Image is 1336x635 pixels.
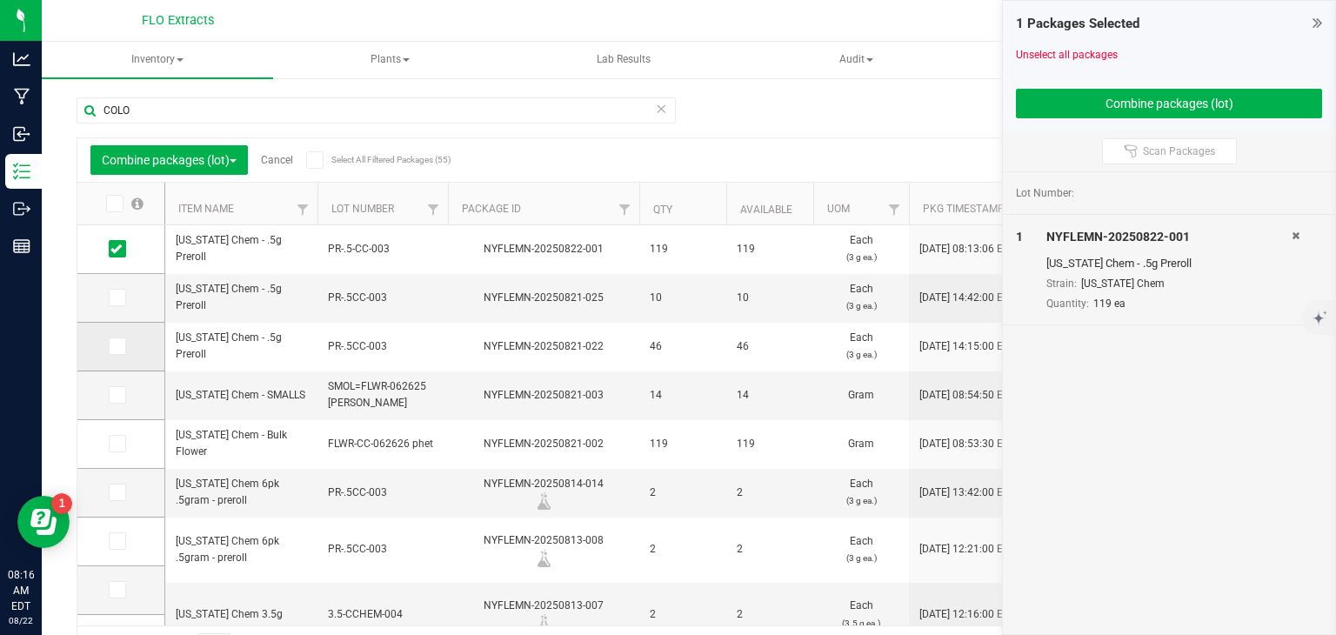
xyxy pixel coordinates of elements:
a: Inventory Counts [973,42,1205,78]
a: Filter [419,195,448,224]
span: [DATE] 08:13:06 EDT [919,241,1016,257]
span: 119 [737,241,803,257]
span: Lot Number: [1016,185,1074,201]
p: (3.5 g ea.) [824,615,898,632]
span: 46 [650,338,716,355]
a: Package ID [462,203,521,215]
span: Plants [276,43,505,77]
span: 2 [650,485,716,501]
span: PR-.5CC-003 [328,485,438,501]
a: Item Name [178,203,234,215]
span: [US_STATE] Chem 3.5g [176,606,307,623]
span: Strain: [1046,277,1077,290]
a: Filter [611,195,639,224]
span: 2 [737,541,803,558]
inline-svg: Inventory [13,163,30,180]
span: 2 [650,606,716,623]
span: 10 [650,290,716,306]
p: 08:16 AM EDT [8,567,34,614]
div: Lab Sample [445,492,642,510]
span: [US_STATE] Chem 6pk .5gram - preroll [176,476,307,509]
span: 2 [737,606,803,623]
span: [DATE] 08:54:50 EDT [919,387,1016,404]
span: Audit [741,43,971,77]
span: Each [824,232,898,265]
div: Lab Sample [445,614,642,632]
inline-svg: Manufacturing [13,88,30,105]
p: (3 g ea.) [824,492,898,509]
a: Lab Results [508,42,739,78]
span: 14 [650,387,716,404]
div: NYFLEMN-20250822-001 [1046,228,1292,246]
div: NYFLEMN-20250813-008 [445,532,642,566]
span: 119 [650,436,716,452]
span: Scan Packages [1143,144,1215,158]
span: Select all records on this page [131,197,144,210]
span: 46 [737,338,803,355]
a: Unselect all packages [1016,49,1118,61]
button: Combine packages (lot) [1016,89,1322,118]
a: UOM [827,203,850,215]
a: Lot Number [331,203,394,215]
div: NYFLEMN-20250821-002 [445,436,642,452]
span: 2 [737,485,803,501]
inline-svg: Inbound [13,125,30,143]
span: Each [824,533,898,566]
span: 1 [1016,230,1023,244]
inline-svg: Analytics [13,50,30,68]
span: Lab Results [573,52,674,67]
div: NYFLEMN-20250821-025 [445,290,642,306]
span: 119 [650,241,716,257]
span: 119 [737,436,803,452]
a: Cancel [261,154,293,166]
div: NYFLEMN-20250822-001 [445,241,642,257]
iframe: Resource center unread badge [51,493,72,514]
span: FLO Extracts [142,13,214,28]
span: [DATE] 13:42:00 EDT [919,485,1016,501]
inline-svg: Reports [13,237,30,255]
p: 08/22 [8,614,34,627]
input: Search Package ID, Item Name, SKU, Lot or Part Number... [77,97,676,124]
p: (3 g ea.) [824,249,898,265]
span: [DATE] 12:16:00 EDT [919,606,1016,623]
span: Quantity: [1046,297,1089,310]
p: (3 g ea.) [824,346,898,363]
span: Each [824,598,898,631]
inline-svg: Outbound [13,200,30,217]
span: Clear [655,97,667,120]
span: [US_STATE] Chem - .5g Preroll [176,330,307,363]
div: NYFLEMN-20250813-007 [445,598,642,632]
a: Filter [289,195,317,224]
span: FLWR-CC-062626 phet [328,436,438,452]
span: [DATE] 08:53:30 EDT [919,436,1016,452]
span: 3.5-CCHEM-004 [328,606,438,623]
div: NYFLEMN-20250821-003 [445,387,642,404]
span: 2 [650,541,716,558]
span: Each [824,281,898,314]
button: Scan Packages [1102,138,1237,164]
button: Combine packages (lot) [90,145,248,175]
span: [US_STATE] Chem - .5g Preroll [176,232,307,265]
span: 14 [737,387,803,404]
div: [US_STATE] Chem - .5g Preroll [1046,255,1292,272]
a: Inventory [42,42,273,78]
div: Lab Sample [445,550,642,567]
span: Each [824,330,898,363]
span: Gram [824,436,898,452]
a: Pkg Timestamp [923,203,1025,215]
span: [DATE] 14:42:00 EDT [919,290,1016,306]
span: PR-.5-CC-003 [328,241,438,257]
span: [US_STATE] Chem - Bulk Flower [176,427,307,460]
span: Select All Filtered Packages (55) [331,155,418,164]
span: [US_STATE] Chem 6pk .5gram - preroll [176,533,307,566]
a: Filter [880,195,909,224]
span: [DATE] 14:15:00 EDT [919,338,1016,355]
span: Combine packages (lot) [102,153,237,167]
span: Each [824,476,898,509]
div: NYFLEMN-20250814-014 [445,476,642,510]
span: PR-.5CC-003 [328,290,438,306]
span: 119 ea [1093,297,1126,310]
iframe: Resource center [17,496,70,548]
